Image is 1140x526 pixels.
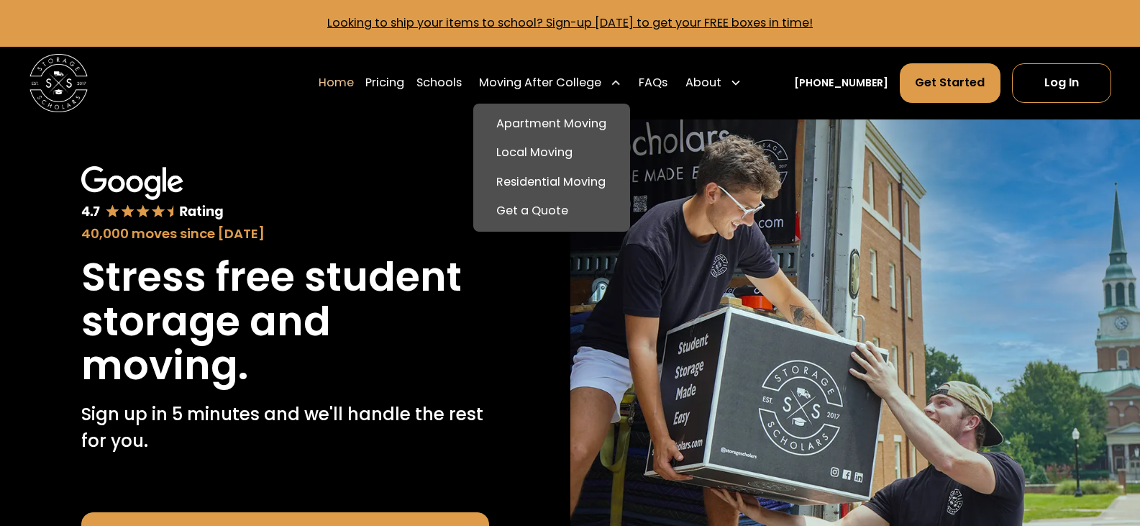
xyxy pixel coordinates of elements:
img: Storage Scholars main logo [29,54,88,112]
div: Moving After College [479,74,601,91]
a: Log In [1012,63,1111,103]
a: Residential Moving [479,168,624,196]
a: Get Started [900,63,1000,103]
a: Pricing [365,63,404,104]
a: Get a Quote [479,196,624,225]
a: FAQs [639,63,667,104]
a: Local Moving [479,138,624,167]
div: About [685,74,721,91]
a: [PHONE_NUMBER] [794,76,888,91]
a: Home [319,63,354,104]
div: 40,000 moves since [DATE] [81,224,489,243]
div: Moving After College [473,63,628,104]
div: About [680,63,748,104]
a: Looking to ship your items to school? Sign-up [DATE] to get your FREE boxes in time! [327,14,813,31]
a: Apartment Moving [479,109,624,138]
nav: Moving After College [473,104,630,232]
p: Sign up in 5 minutes and we'll handle the rest for you. [81,402,489,454]
a: Schools [416,63,462,104]
img: Google 4.7 star rating [81,166,224,221]
h1: Stress free student storage and moving. [81,255,489,387]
